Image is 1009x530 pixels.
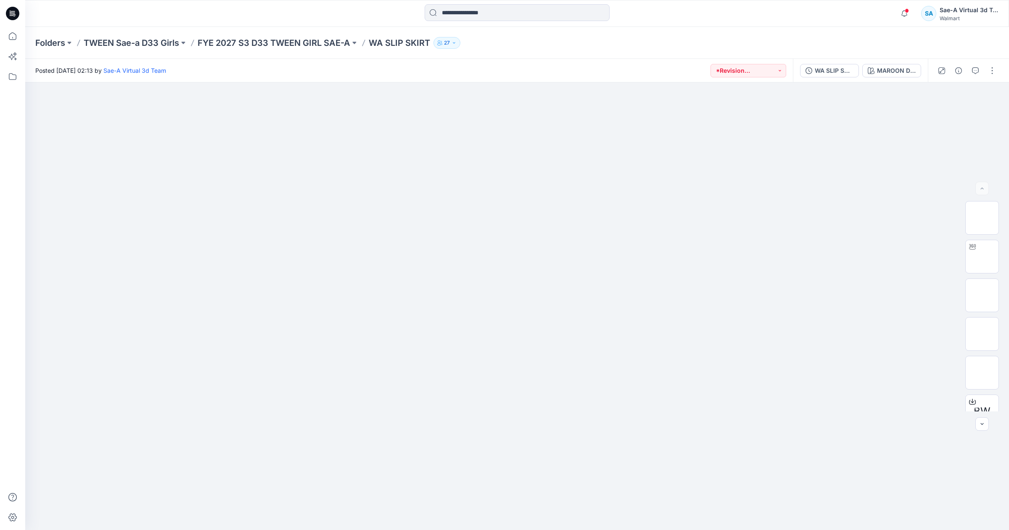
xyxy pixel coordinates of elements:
[433,37,460,49] button: 27
[940,15,998,21] div: Walmart
[974,404,991,419] span: BW
[369,37,430,49] p: WA SLIP SKIRT
[198,37,350,49] a: FYE 2027 S3 D33 TWEEN GIRL SAE-A
[940,5,998,15] div: Sae-A Virtual 3d Team
[877,66,916,75] div: MAROON DUST
[444,38,450,48] p: 27
[35,37,65,49] a: Folders
[35,66,166,75] span: Posted [DATE] 02:13 by
[862,64,921,77] button: MAROON DUST
[800,64,859,77] button: WA SLIP SKIRT_SAEA_091625
[103,67,166,74] a: Sae-A Virtual 3d Team
[921,6,936,21] div: SA
[815,66,853,75] div: WA SLIP SKIRT_SAEA_091625
[952,64,965,77] button: Details
[84,37,179,49] a: TWEEN Sae-a D33 Girls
